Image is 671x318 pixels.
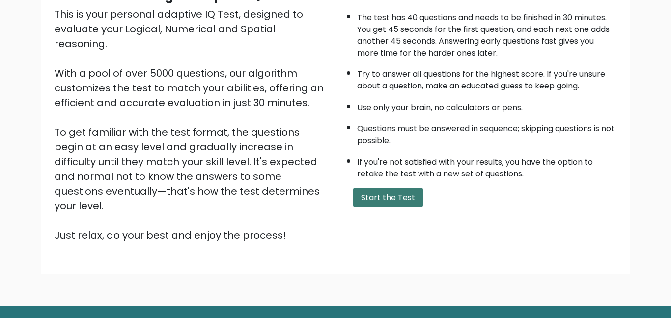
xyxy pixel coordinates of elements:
[357,97,616,114] li: Use only your brain, no calculators or pens.
[357,63,616,92] li: Try to answer all questions for the highest score. If you're unsure about a question, make an edu...
[357,7,616,59] li: The test has 40 questions and needs to be finished in 30 minutes. You get 45 seconds for the firs...
[357,118,616,146] li: Questions must be answered in sequence; skipping questions is not possible.
[55,7,330,243] div: This is your personal adaptive IQ Test, designed to evaluate your Logical, Numerical and Spatial ...
[357,151,616,180] li: If you're not satisfied with your results, you have the option to retake the test with a new set ...
[353,188,423,207] button: Start the Test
